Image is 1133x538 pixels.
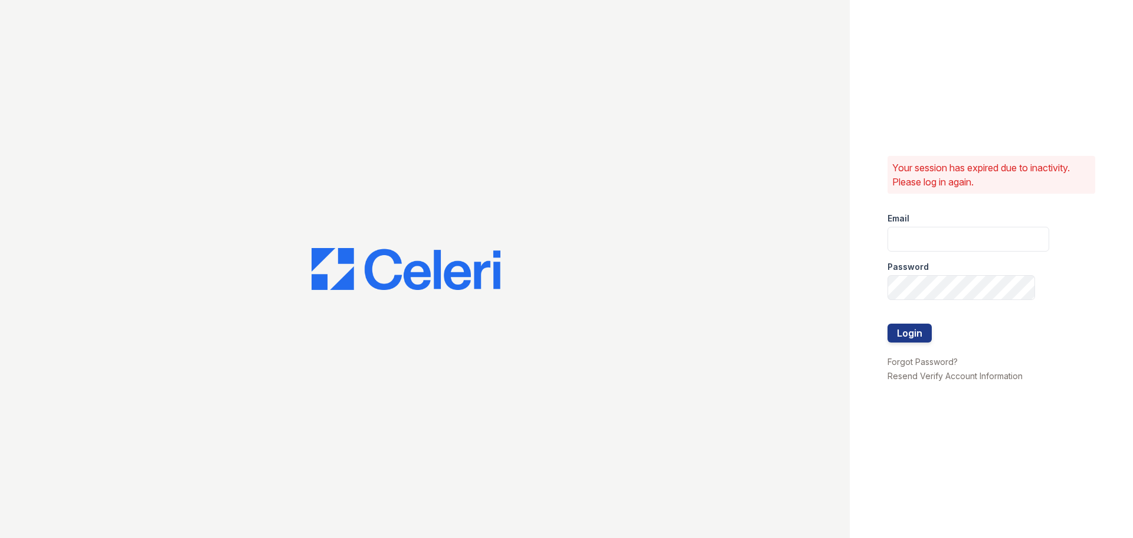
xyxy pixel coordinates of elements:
[888,371,1023,381] a: Resend Verify Account Information
[312,248,500,291] img: CE_Logo_Blue-a8612792a0a2168367f1c8372b55b34899dd931a85d93a1a3d3e32e68fde9ad4.png
[888,357,958,367] a: Forgot Password?
[892,161,1091,189] p: Your session has expired due to inactivity. Please log in again.
[888,261,929,273] label: Password
[888,324,932,343] button: Login
[888,213,909,224] label: Email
